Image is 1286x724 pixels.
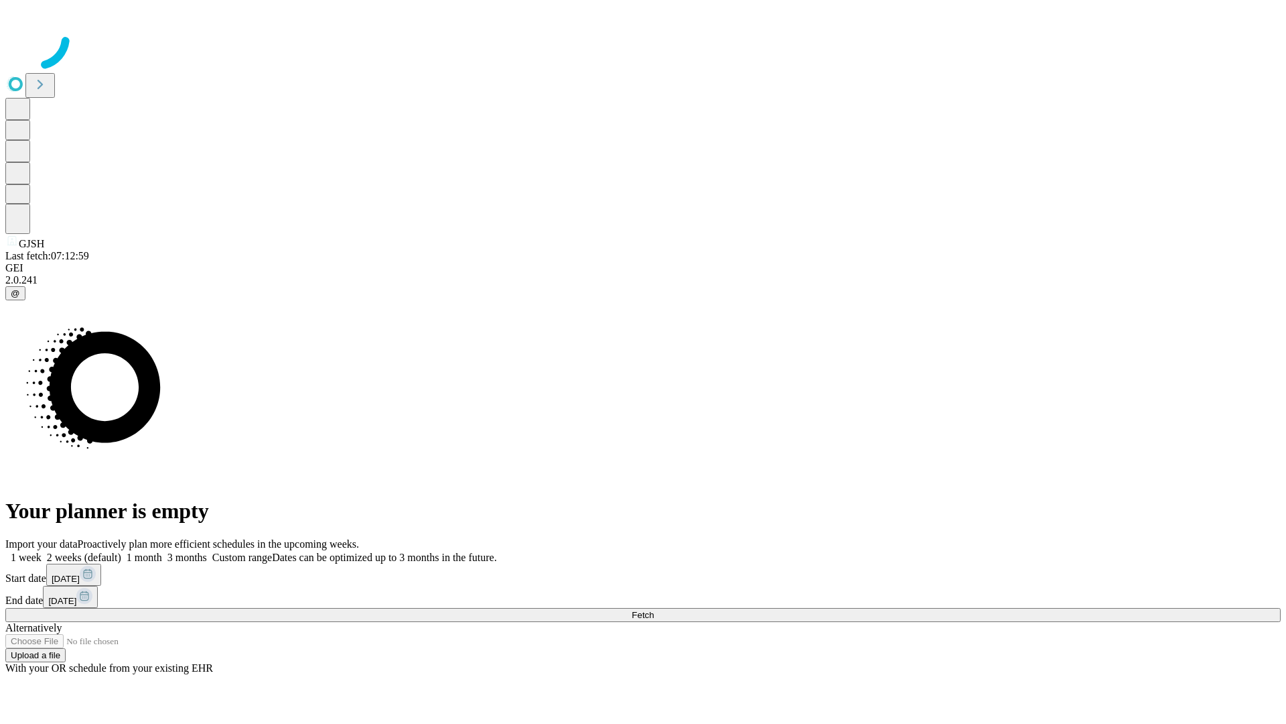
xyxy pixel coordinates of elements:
[5,662,213,674] span: With your OR schedule from your existing EHR
[632,610,654,620] span: Fetch
[11,288,20,298] span: @
[5,250,89,261] span: Last fetch: 07:12:59
[11,552,42,563] span: 1 week
[47,552,121,563] span: 2 weeks (default)
[48,596,76,606] span: [DATE]
[272,552,496,563] span: Dates can be optimized up to 3 months in the future.
[43,586,98,608] button: [DATE]
[5,286,25,300] button: @
[127,552,162,563] span: 1 month
[5,564,1281,586] div: Start date
[212,552,272,563] span: Custom range
[5,648,66,662] button: Upload a file
[5,499,1281,524] h1: Your planner is empty
[46,564,101,586] button: [DATE]
[167,552,207,563] span: 3 months
[19,238,44,249] span: GJSH
[78,538,359,550] span: Proactively plan more efficient schedules in the upcoming weeks.
[5,586,1281,608] div: End date
[52,574,80,584] span: [DATE]
[5,538,78,550] span: Import your data
[5,274,1281,286] div: 2.0.241
[5,622,62,633] span: Alternatively
[5,608,1281,622] button: Fetch
[5,262,1281,274] div: GEI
